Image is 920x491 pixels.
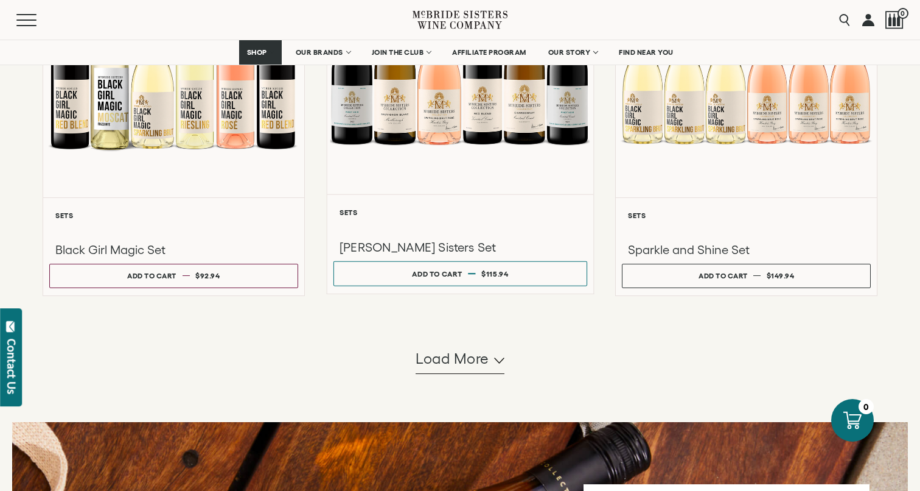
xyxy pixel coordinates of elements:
div: Add to cart [412,265,462,283]
div: 0 [859,399,874,414]
span: FIND NEAR YOU [619,48,674,57]
span: Load more [416,348,489,369]
h6: Sets [55,211,292,219]
span: AFFILIATE PROGRAM [452,48,526,57]
button: Add to cart $115.94 [333,261,587,286]
button: Load more [416,345,504,374]
a: AFFILIATE PROGRAM [444,40,534,65]
span: 0 [897,8,908,19]
div: Add to cart [127,267,176,284]
span: SHOP [247,48,268,57]
h3: [PERSON_NAME] Sisters Set [340,239,580,256]
h6: Sets [340,209,580,217]
button: Mobile Menu Trigger [16,14,60,26]
a: OUR STORY [540,40,605,65]
h6: Sets [628,211,865,219]
span: JOIN THE CLUB [372,48,424,57]
h3: Sparkle and Shine Set [628,242,865,258]
button: Add to cart $149.94 [622,264,871,288]
a: FIND NEAR YOU [611,40,681,65]
span: OUR STORY [548,48,591,57]
div: Contact Us [5,339,18,394]
span: $115.94 [481,270,508,278]
button: Add to cart $92.94 [49,264,298,288]
a: JOIN THE CLUB [364,40,439,65]
h3: Black Girl Magic Set [55,242,292,258]
a: OUR BRANDS [288,40,358,65]
a: SHOP [239,40,282,65]
div: Add to cart [699,267,748,284]
span: OUR BRANDS [296,48,343,57]
span: $149.94 [767,272,795,280]
span: $92.94 [195,272,220,280]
